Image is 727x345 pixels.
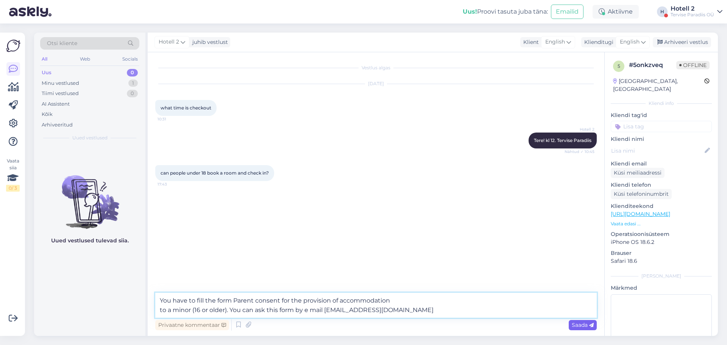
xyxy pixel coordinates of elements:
div: Socials [121,54,139,64]
p: Kliendi tag'id [611,111,712,119]
input: Lisa tag [611,121,712,132]
div: juhib vestlust [189,38,228,46]
textarea: You have to fill the form Parent consent for the provision of accommodation to a minor (16 or old... [155,293,597,318]
p: Safari 18.6 [611,257,712,265]
span: 17:43 [158,181,186,187]
div: H [657,6,668,17]
div: [PERSON_NAME] [611,273,712,279]
div: Klient [520,38,539,46]
img: No chats [34,162,145,230]
input: Lisa nimi [611,147,703,155]
p: Uued vestlused tulevad siia. [51,237,129,245]
div: Vestlus algas [155,64,597,71]
p: Kliendi email [611,160,712,168]
p: Operatsioonisüsteem [611,230,712,238]
div: 0 / 3 [6,185,20,192]
span: 10:31 [158,116,186,122]
span: Nähtud ✓ 10:45 [565,149,594,155]
p: Märkmed [611,284,712,292]
p: iPhone OS 18.6.2 [611,238,712,246]
div: Minu vestlused [42,80,79,87]
div: Küsi meiliaadressi [611,168,665,178]
span: Tere! kl 12. Tervise Paradiis [534,137,591,143]
b: Uus! [463,8,477,15]
span: Hotell 2 [566,126,594,132]
div: Hotell 2 [671,6,714,12]
span: English [545,38,565,46]
div: Uus [42,69,51,76]
div: Web [78,54,92,64]
span: English [620,38,640,46]
span: what time is checkout [161,105,211,111]
div: # 5onkzveq [629,61,676,70]
div: AI Assistent [42,100,70,108]
span: Otsi kliente [47,39,77,47]
span: Hotell 2 [159,38,179,46]
div: Arhiveeri vestlus [653,37,711,47]
div: Kliendi info [611,100,712,107]
span: 5 [618,63,620,69]
div: All [40,54,49,64]
span: Uued vestlused [72,134,108,141]
button: Emailid [551,5,583,19]
div: Kõik [42,111,53,118]
div: Arhiveeritud [42,121,73,129]
div: 0 [127,69,138,76]
a: [URL][DOMAIN_NAME] [611,211,670,217]
p: Klienditeekond [611,202,712,210]
div: Aktiivne [593,5,639,19]
div: Klienditugi [581,38,613,46]
p: Vaata edasi ... [611,220,712,227]
div: Küsi telefoninumbrit [611,189,672,199]
a: Hotell 2Tervise Paradiis OÜ [671,6,722,18]
div: Tervise Paradiis OÜ [671,12,714,18]
div: 0 [127,90,138,97]
div: Proovi tasuta juba täna: [463,7,548,16]
div: Tiimi vestlused [42,90,79,97]
p: Kliendi telefon [611,181,712,189]
span: Saada [572,322,594,328]
img: Askly Logo [6,39,20,53]
div: 1 [128,80,138,87]
div: [DATE] [155,80,597,87]
p: Kliendi nimi [611,135,712,143]
div: Privaatne kommentaar [155,320,229,330]
span: can people under 18 book a room and check in? [161,170,269,176]
div: [GEOGRAPHIC_DATA], [GEOGRAPHIC_DATA] [613,77,704,93]
p: Brauser [611,249,712,257]
span: Offline [676,61,710,69]
div: Vaata siia [6,158,20,192]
